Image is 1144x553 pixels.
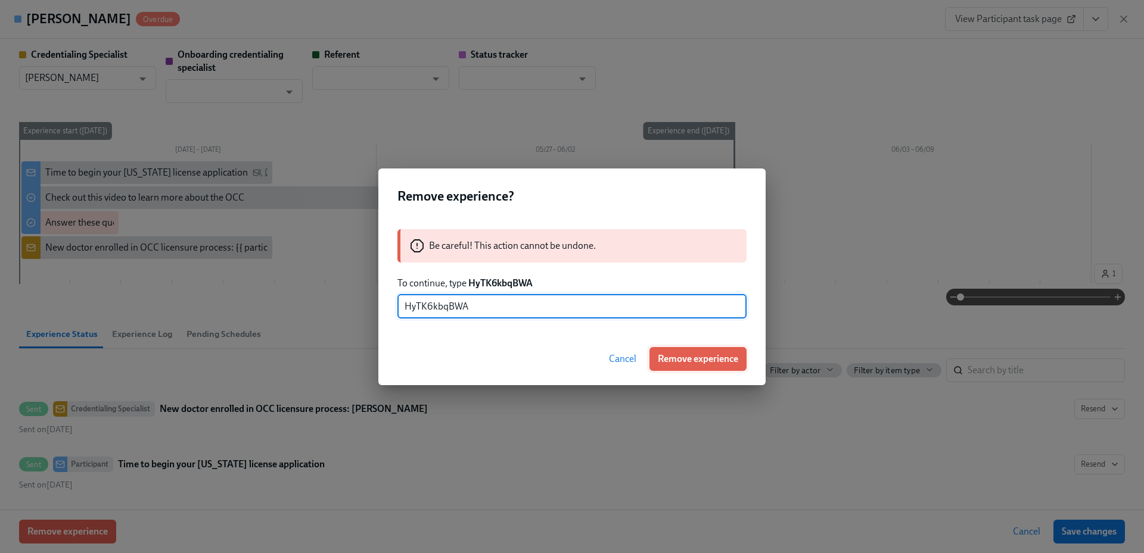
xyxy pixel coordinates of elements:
button: Remove experience [649,347,747,371]
span: Remove experience [658,353,738,365]
p: Be careful! This action cannot be undone. [429,239,596,252]
button: Cancel [601,347,645,371]
span: Cancel [609,353,636,365]
p: To continue, type [397,277,747,290]
strong: HyTK6kbqBWA [468,277,533,289]
h2: Remove experience? [397,188,747,205]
